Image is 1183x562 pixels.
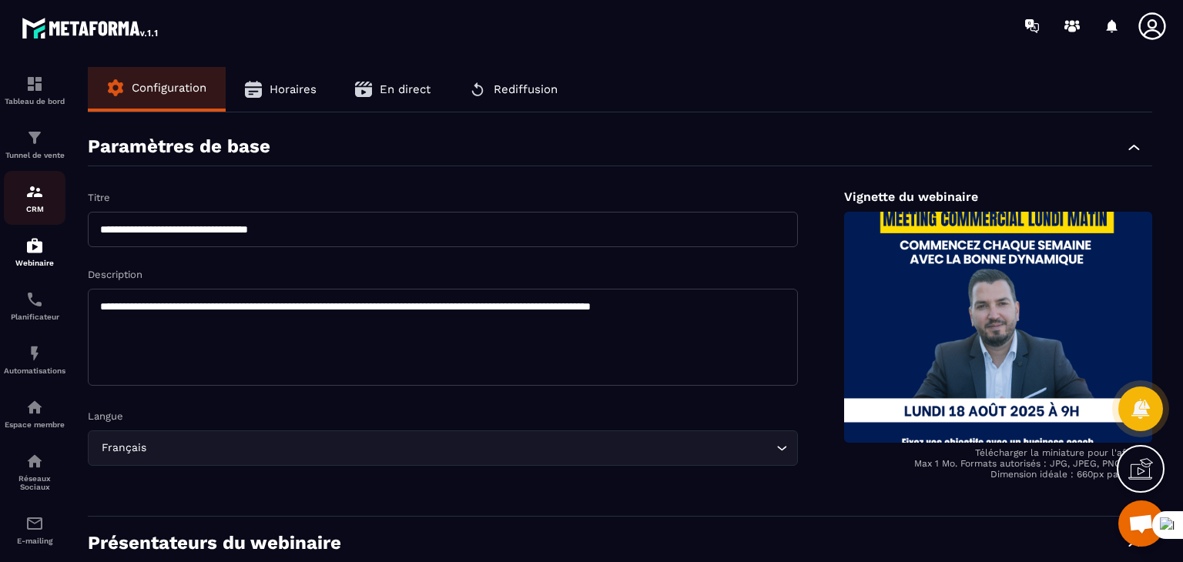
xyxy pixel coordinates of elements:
[88,410,123,422] label: Langue
[25,75,44,93] img: formation
[4,97,65,105] p: Tableau de bord
[88,67,226,109] button: Configuration
[380,82,431,96] span: En direct
[25,182,44,201] img: formation
[25,129,44,147] img: formation
[844,469,1152,480] p: Dimension idéale : 660px par 440px
[25,514,44,533] img: email
[25,290,44,309] img: scheduler
[844,189,1152,204] p: Vignette du webinaire
[4,151,65,159] p: Tunnel de vente
[844,458,1152,469] p: Max 1 Mo. Formats autorisés : JPG, JPEG, PNG et GIF
[4,537,65,545] p: E-mailing
[4,333,65,386] a: automationsautomationsAutomatisations
[4,420,65,429] p: Espace membre
[844,447,1152,458] p: Télécharger la miniature pour l'afficher
[4,205,65,213] p: CRM
[270,82,317,96] span: Horaires
[450,67,577,112] button: Rediffusion
[4,313,65,321] p: Planificateur
[88,135,270,158] p: Paramètres de base
[4,63,65,117] a: formationformationTableau de bord
[25,452,44,470] img: social-network
[88,430,798,466] div: Search for option
[226,67,336,112] button: Horaires
[88,532,341,554] p: Présentateurs du webinaire
[4,366,65,375] p: Automatisations
[88,192,110,203] label: Titre
[494,82,558,96] span: Rediffusion
[25,344,44,363] img: automations
[4,279,65,333] a: schedulerschedulerPlanificateur
[4,225,65,279] a: automationsautomationsWebinaire
[4,117,65,171] a: formationformationTunnel de vente
[4,259,65,267] p: Webinaire
[4,440,65,503] a: social-networksocial-networkRéseaux Sociaux
[149,440,772,457] input: Search for option
[98,440,149,457] span: Français
[88,269,142,280] label: Description
[4,171,65,225] a: formationformationCRM
[4,386,65,440] a: automationsautomationsEspace membre
[25,236,44,255] img: automations
[25,398,44,416] img: automations
[132,81,206,95] span: Configuration
[4,474,65,491] p: Réseaux Sociaux
[336,67,450,112] button: En direct
[22,14,160,42] img: logo
[4,503,65,557] a: emailemailE-mailing
[1118,500,1165,547] a: Ouvrir le chat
